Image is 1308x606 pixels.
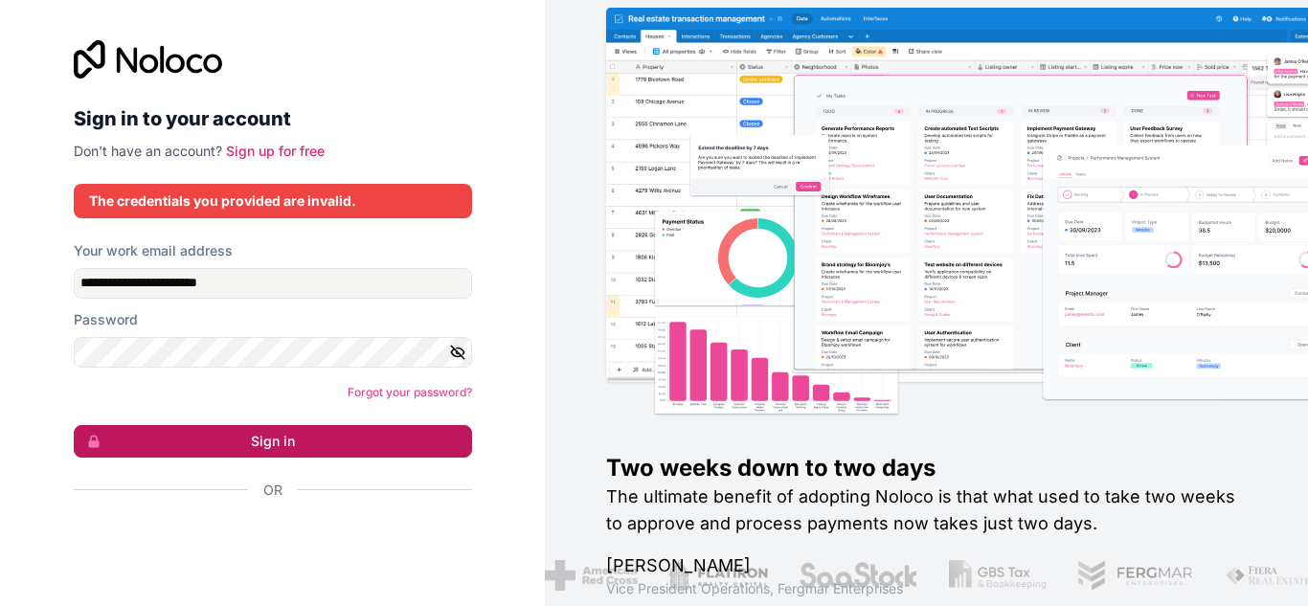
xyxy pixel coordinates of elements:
[74,241,233,260] label: Your work email address
[606,579,1247,598] h1: Vice President Operations , Fergmar Enterprises
[226,143,325,159] a: Sign up for free
[74,310,138,329] label: Password
[606,483,1247,537] h2: The ultimate benefit of adopting Noloco is that what used to take two weeks to approve and proces...
[89,191,457,211] div: The credentials you provided are invalid.
[545,560,638,591] img: /assets/american-red-cross-BAupjrZR.png
[64,521,466,563] iframe: Sign in with Google Button
[74,101,472,136] h2: Sign in to your account
[74,337,472,368] input: Password
[74,425,472,458] button: Sign in
[263,481,282,500] span: Or
[348,385,472,399] a: Forgot your password?
[606,453,1247,483] h1: Two weeks down to two days
[74,143,222,159] span: Don't have an account?
[74,268,472,299] input: Email address
[606,552,1247,579] h1: [PERSON_NAME]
